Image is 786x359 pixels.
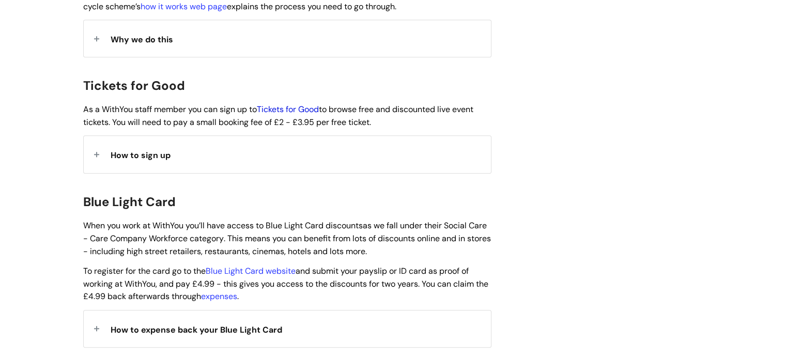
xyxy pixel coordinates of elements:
span: How to expense back your Blue Light Card [111,324,282,335]
span: Tickets for Good [83,77,185,93]
a: expenses [201,291,237,302]
span: Why we do this [111,34,173,45]
a: Tickets for Good [257,104,319,115]
span: When you work at WithYou you’ll have access to Blue Light Card discounts . This means you can ben... [83,220,491,257]
a: Blue Light Card website [206,266,296,276]
a: how it works web page [141,1,227,12]
span: as we fall under their Social Care - Care Company Workforce category [83,220,487,244]
span: As a WithYou staff member you can sign up to to browse free and discounted live event tickets. Yo... [83,104,473,128]
span: Blue Light Card [83,194,176,210]
span: To register for the card go to the and submit your payslip or ID card as proof of working at With... [83,266,488,302]
span: How to sign up [111,150,171,161]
